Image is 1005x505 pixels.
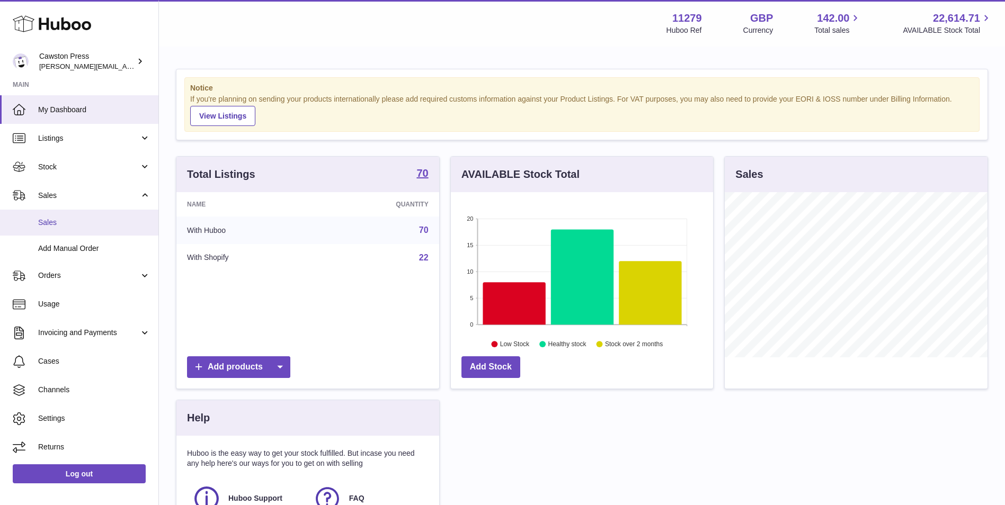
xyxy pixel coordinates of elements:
text: 0 [470,321,473,328]
h3: Help [187,411,210,425]
span: [PERSON_NAME][EMAIL_ADDRESS][PERSON_NAME][DOMAIN_NAME] [39,62,269,70]
text: 5 [470,295,473,301]
strong: Notice [190,83,974,93]
text: Stock over 2 months [605,340,663,348]
a: Add products [187,356,290,378]
td: With Huboo [176,217,318,244]
span: Sales [38,191,139,201]
th: Quantity [318,192,439,217]
span: Huboo Support [228,493,282,503]
text: Low Stock [500,340,530,348]
td: With Shopify [176,244,318,272]
a: Add Stock [461,356,520,378]
text: 20 [467,215,473,222]
span: FAQ [349,493,364,503]
span: Channels [38,385,150,395]
span: 22,614.71 [933,11,980,25]
a: 22,614.71 AVAILABLE Stock Total [903,11,992,35]
div: Huboo Ref [666,25,702,35]
h3: AVAILABLE Stock Total [461,167,580,182]
span: Settings [38,413,150,423]
span: Usage [38,299,150,309]
h3: Total Listings [187,167,255,182]
text: 10 [467,268,473,275]
span: Returns [38,442,150,452]
strong: GBP [750,11,773,25]
text: Healthy stock [548,340,586,348]
text: 15 [467,242,473,248]
span: Orders [38,270,139,281]
span: My Dashboard [38,105,150,115]
h3: Sales [735,167,763,182]
a: 70 [416,168,428,181]
span: Add Manual Order [38,244,150,254]
div: Currency [743,25,773,35]
span: Invoicing and Payments [38,328,139,338]
a: 70 [419,226,429,235]
img: thomas.carson@cawstonpress.com [13,53,29,69]
th: Name [176,192,318,217]
span: Cases [38,356,150,366]
span: Stock [38,162,139,172]
div: Cawston Press [39,51,135,71]
a: Log out [13,464,146,483]
strong: 70 [416,168,428,178]
a: 22 [419,253,429,262]
span: Sales [38,218,150,228]
span: Listings [38,133,139,143]
p: Huboo is the easy way to get your stock fulfilled. But incase you need any help here's our ways f... [187,448,429,468]
span: AVAILABLE Stock Total [903,25,992,35]
strong: 11279 [672,11,702,25]
a: 142.00 Total sales [814,11,861,35]
span: Total sales [814,25,861,35]
div: If you're planning on sending your products internationally please add required customs informati... [190,94,974,126]
a: View Listings [190,106,255,126]
span: 142.00 [817,11,849,25]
